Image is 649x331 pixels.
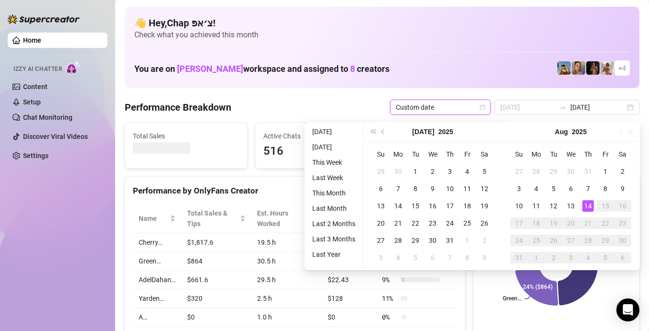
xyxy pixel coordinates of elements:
[23,133,88,140] a: Discover Viral Videos
[461,217,473,229] div: 25
[562,197,579,215] td: 2025-08-13
[410,235,421,246] div: 29
[600,217,611,229] div: 22
[459,163,476,180] td: 2025-07-04
[562,249,579,266] td: 2025-09-03
[513,217,525,229] div: 17
[13,65,62,74] span: Izzy AI Chatter
[427,183,438,194] div: 9
[582,200,594,212] div: 14
[461,252,473,263] div: 8
[308,233,359,245] li: Last 3 Months
[614,163,631,180] td: 2025-08-02
[510,180,528,197] td: 2025-08-03
[579,180,597,197] td: 2025-08-07
[559,103,566,111] span: swap-right
[133,131,239,141] span: Total Sales
[459,180,476,197] td: 2025-07-11
[444,200,456,212] div: 17
[322,289,376,308] td: $128
[23,152,48,160] a: Settings
[545,180,562,197] td: 2025-08-05
[545,163,562,180] td: 2025-07-29
[461,166,473,177] div: 4
[545,197,562,215] td: 2025-08-12
[479,183,490,194] div: 12
[410,183,421,194] div: 8
[565,183,577,194] div: 6
[375,235,387,246] div: 27
[480,104,485,110] span: calendar
[600,235,611,246] div: 29
[424,163,441,180] td: 2025-07-02
[375,200,387,212] div: 13
[513,166,525,177] div: 27
[476,249,493,266] td: 2025-08-09
[600,252,611,263] div: 5
[308,172,359,183] li: Last Week
[579,215,597,232] td: 2025-08-21
[597,163,614,180] td: 2025-08-01
[375,166,387,177] div: 29
[597,215,614,232] td: 2025-08-22
[410,200,421,212] div: 15
[600,166,611,177] div: 1
[614,180,631,197] td: 2025-08-09
[389,232,407,249] td: 2025-07-28
[407,215,424,232] td: 2025-07-22
[424,232,441,249] td: 2025-07-30
[187,208,238,229] span: Total Sales & Tips
[513,200,525,212] div: 10
[548,183,559,194] div: 5
[424,249,441,266] td: 2025-08-06
[476,197,493,215] td: 2025-07-19
[545,232,562,249] td: 2025-08-26
[412,122,434,141] button: Choose a month
[382,274,397,285] span: 9 %
[410,166,421,177] div: 1
[444,166,456,177] div: 3
[617,183,628,194] div: 9
[513,183,525,194] div: 3
[601,61,614,75] img: Green
[548,252,559,263] div: 2
[372,197,389,215] td: 2025-07-13
[565,252,577,263] div: 3
[531,235,542,246] div: 25
[582,235,594,246] div: 28
[461,235,473,246] div: 1
[23,114,72,121] a: Chat Monitoring
[251,308,322,327] td: 1.0 h
[308,249,359,260] li: Last Year
[427,166,438,177] div: 2
[614,197,631,215] td: 2025-08-16
[545,249,562,266] td: 2025-09-02
[133,233,181,252] td: Cherry…
[23,98,41,106] a: Setup
[459,232,476,249] td: 2025-08-01
[565,200,577,212] div: 13
[181,289,251,308] td: $320
[531,166,542,177] div: 28
[572,122,587,141] button: Choose a year
[510,215,528,232] td: 2025-08-17
[562,232,579,249] td: 2025-08-27
[479,235,490,246] div: 2
[600,183,611,194] div: 8
[548,166,559,177] div: 29
[614,249,631,266] td: 2025-09-06
[510,146,528,163] th: Su
[308,157,359,168] li: This Week
[427,252,438,263] div: 6
[392,235,404,246] div: 28
[389,215,407,232] td: 2025-07-21
[597,232,614,249] td: 2025-08-29
[438,122,453,141] button: Choose a year
[133,308,181,327] td: A…
[410,252,421,263] div: 5
[181,233,251,252] td: $1,817.6
[531,183,542,194] div: 4
[614,215,631,232] td: 2025-08-23
[181,252,251,271] td: $864
[510,249,528,266] td: 2025-08-31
